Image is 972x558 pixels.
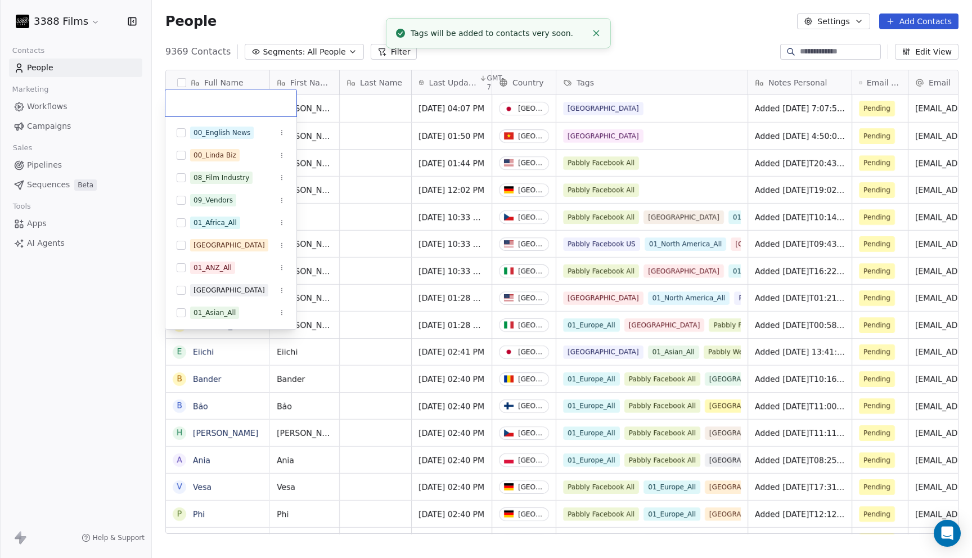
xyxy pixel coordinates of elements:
div: [GEOGRAPHIC_DATA] [193,285,265,295]
button: Close toast [589,26,604,40]
div: 01_Africa_All [193,218,237,228]
div: Tags will be added to contacts very soon. [411,28,587,39]
div: [GEOGRAPHIC_DATA] [193,240,265,250]
div: 00_English News [193,128,250,138]
div: 08_Film Industry [193,173,249,183]
div: 09_Vendors [193,195,233,205]
div: 01_Asian_All [193,308,236,318]
div: 01_ANZ_All [193,263,232,273]
div: 00_Linda Biz [193,150,236,160]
